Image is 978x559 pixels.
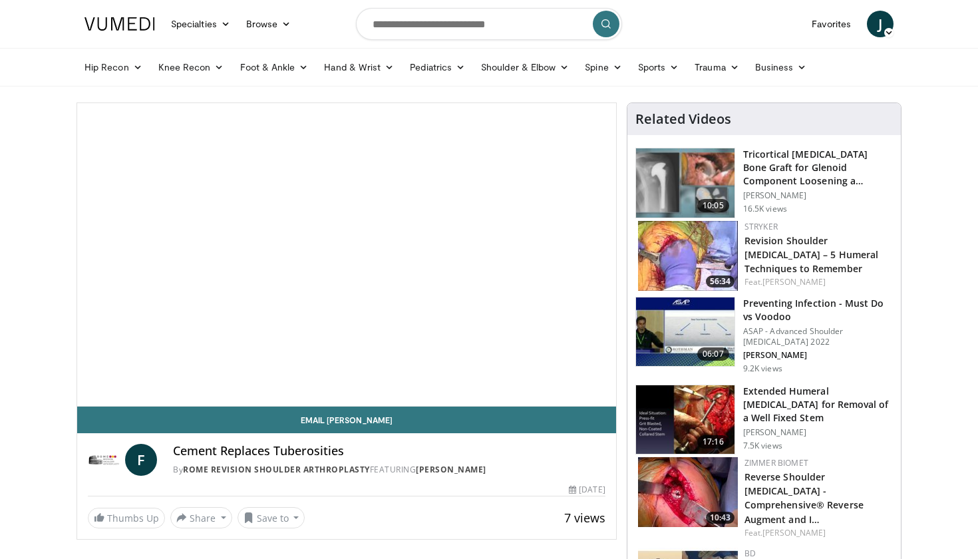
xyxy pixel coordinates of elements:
p: [PERSON_NAME] [743,427,893,438]
a: [PERSON_NAME] [762,276,826,287]
a: Knee Recon [150,54,232,81]
p: 16.5K views [743,204,787,214]
span: 56:34 [706,276,734,287]
img: 54195_0000_3.png.150x105_q85_crop-smart_upscale.jpg [636,148,734,218]
a: Hip Recon [77,54,150,81]
a: Reverse Shoulder [MEDICAL_DATA] - Comprehensive® Reverse Augment and I… [744,470,864,525]
a: J [867,11,894,37]
img: aae374fe-e30c-4d93-85d1-1c39c8cb175f.150x105_q85_crop-smart_upscale.jpg [636,297,734,367]
p: 7.5K views [743,441,782,451]
a: F [125,444,157,476]
h3: Preventing Infection - Must Do vs Voodoo [743,297,893,323]
span: 06:07 [697,347,729,361]
a: [PERSON_NAME] [416,464,486,475]
a: Email [PERSON_NAME] [77,407,616,433]
a: Trauma [687,54,747,81]
a: 06:07 Preventing Infection - Must Do vs Voodoo ASAP - Advanced Shoulder [MEDICAL_DATA] 2022 [PERS... [635,297,893,374]
span: 7 views [564,510,605,526]
a: Revision Shoulder [MEDICAL_DATA] – 5 Humeral Techniques to Remember [744,234,879,275]
a: 10:43 [638,457,738,527]
div: [DATE] [569,484,605,496]
p: 9.2K views [743,363,782,374]
button: Save to [238,507,305,528]
p: [PERSON_NAME] [743,190,893,201]
button: Share [170,507,232,528]
p: ASAP - Advanced Shoulder [MEDICAL_DATA] 2022 [743,326,893,347]
a: Browse [238,11,299,37]
div: Feat. [744,276,890,288]
span: 10:43 [706,512,734,524]
a: Specialties [163,11,238,37]
h3: Tricortical [MEDICAL_DATA] Bone Graft for Glenoid Component Loosening a… [743,148,893,188]
a: Zimmer Biomet [744,457,808,468]
a: Sports [630,54,687,81]
img: 0bf4b0fb-158d-40fd-8840-cd37d1d3604d.150x105_q85_crop-smart_upscale.jpg [636,385,734,455]
a: Pediatrics [402,54,473,81]
div: By FEATURING [173,464,605,476]
a: 10:05 Tricortical [MEDICAL_DATA] Bone Graft for Glenoid Component Loosening a… [PERSON_NAME] 16.5... [635,148,893,218]
a: [PERSON_NAME] [762,527,826,538]
img: 13e13d31-afdc-4990-acd0-658823837d7a.150x105_q85_crop-smart_upscale.jpg [638,221,738,291]
video-js: Video Player [77,103,616,407]
a: Favorites [804,11,859,37]
a: Shoulder & Elbow [473,54,577,81]
h4: Related Videos [635,111,731,127]
h3: Extended Humeral [MEDICAL_DATA] for Removal of a Well Fixed Stem [743,385,893,425]
img: Rome Revision Shoulder Arthroplasty [88,444,120,476]
a: Hand & Wrist [316,54,402,81]
a: Stryker [744,221,778,232]
span: 17:16 [697,435,729,449]
input: Search topics, interventions [356,8,622,40]
a: 17:16 Extended Humeral [MEDICAL_DATA] for Removal of a Well Fixed Stem [PERSON_NAME] 7.5K views [635,385,893,455]
div: Feat. [744,527,890,539]
a: Business [747,54,815,81]
a: Foot & Ankle [232,54,317,81]
img: VuMedi Logo [84,17,155,31]
h4: Cement Replaces Tuberosities [173,444,605,459]
img: dc30e337-3fc0-4f9f-a6f8-53184339cf06.150x105_q85_crop-smart_upscale.jpg [638,457,738,527]
p: [PERSON_NAME] [743,350,893,361]
a: Thumbs Up [88,508,165,528]
a: BD [744,548,756,559]
a: Spine [577,54,629,81]
span: 10:05 [697,199,729,212]
a: Rome Revision Shoulder Arthroplasty [183,464,370,475]
a: 56:34 [638,221,738,291]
